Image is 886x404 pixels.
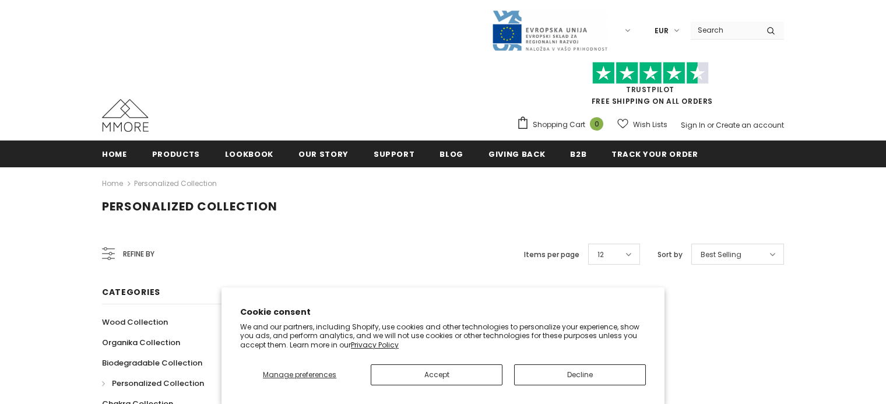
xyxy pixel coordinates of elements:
button: Manage preferences [240,364,359,385]
span: Our Story [298,149,349,160]
a: Biodegradable Collection [102,353,202,373]
a: Personalized Collection [102,373,204,394]
span: Wish Lists [633,119,667,131]
input: Search Site [691,22,758,38]
a: Sign In [681,120,705,130]
span: Organika Collection [102,337,180,348]
a: Our Story [298,140,349,167]
a: Lookbook [225,140,273,167]
span: Manage preferences [263,370,336,380]
span: Biodegradable Collection [102,357,202,368]
span: Giving back [488,149,545,160]
span: 0 [590,117,603,131]
a: Blog [440,140,463,167]
a: Products [152,140,200,167]
p: We and our partners, including Shopify, use cookies and other technologies to personalize your ex... [240,322,646,350]
span: Home [102,149,127,160]
span: FREE SHIPPING ON ALL ORDERS [516,67,784,106]
span: Best Selling [701,249,741,261]
a: Track your order [611,140,698,167]
img: MMORE Cases [102,99,149,132]
a: Personalized Collection [134,178,217,188]
span: Blog [440,149,463,160]
span: 12 [597,249,604,261]
img: Javni Razpis [491,9,608,52]
span: Personalized Collection [112,378,204,389]
a: Javni Razpis [491,25,608,35]
h2: Cookie consent [240,306,646,318]
label: Sort by [658,249,683,261]
img: Trust Pilot Stars [592,62,709,85]
span: Products [152,149,200,160]
a: Wood Collection [102,312,168,332]
a: Wish Lists [617,114,667,135]
span: Categories [102,286,160,298]
label: Items per page [524,249,579,261]
span: Shopping Cart [533,119,585,131]
span: Refine by [123,248,154,261]
span: or [707,120,714,130]
span: EUR [655,25,669,37]
a: Home [102,177,123,191]
a: Organika Collection [102,332,180,353]
span: B2B [570,149,586,160]
span: Track your order [611,149,698,160]
a: Home [102,140,127,167]
span: support [374,149,415,160]
span: Wood Collection [102,317,168,328]
button: Accept [371,364,502,385]
button: Decline [514,364,646,385]
a: Giving back [488,140,545,167]
span: Lookbook [225,149,273,160]
a: Privacy Policy [351,340,399,350]
a: support [374,140,415,167]
a: B2B [570,140,586,167]
a: Trustpilot [626,85,674,94]
span: Personalized Collection [102,198,277,215]
a: Shopping Cart 0 [516,116,609,134]
a: Create an account [716,120,784,130]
